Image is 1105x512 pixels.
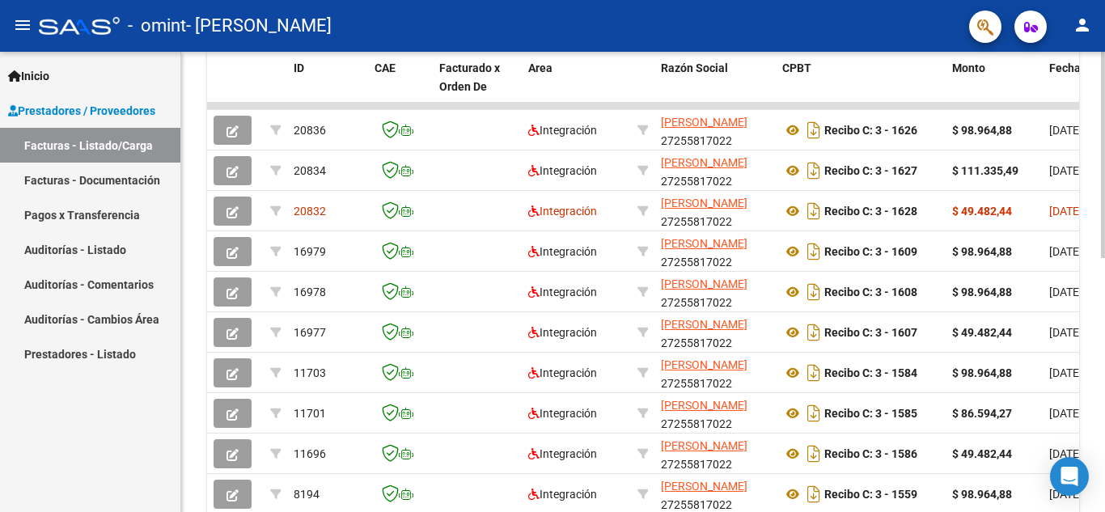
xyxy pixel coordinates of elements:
[1049,286,1082,298] span: [DATE]
[803,400,824,426] i: Descargar documento
[1049,488,1082,501] span: [DATE]
[824,447,917,460] strong: Recibo C: 3 - 1586
[294,205,326,218] span: 20832
[128,8,186,44] span: - omint
[803,117,824,143] i: Descargar documento
[952,164,1018,177] strong: $ 111.335,49
[952,205,1012,218] strong: $ 49.482,44
[294,124,326,137] span: 20836
[661,197,747,209] span: [PERSON_NAME]
[294,447,326,460] span: 11696
[368,51,433,122] datatable-header-cell: CAE
[661,194,769,228] div: 27255817022
[661,235,769,269] div: 27255817022
[1050,457,1089,496] div: Open Intercom Messenger
[824,326,917,339] strong: Recibo C: 3 - 1607
[952,326,1012,339] strong: $ 49.482,44
[1049,407,1082,420] span: [DATE]
[1073,15,1092,35] mat-icon: person
[952,447,1012,460] strong: $ 49.482,44
[803,319,824,345] i: Descargar documento
[294,61,304,74] span: ID
[952,286,1012,298] strong: $ 98.964,88
[952,124,1012,137] strong: $ 98.964,88
[952,245,1012,258] strong: $ 98.964,88
[528,286,597,298] span: Integración
[1049,205,1082,218] span: [DATE]
[8,102,155,120] span: Prestadores / Proveedores
[654,51,776,122] datatable-header-cell: Razón Social
[528,205,597,218] span: Integración
[294,407,326,420] span: 11701
[803,279,824,305] i: Descargar documento
[952,61,985,74] span: Monto
[433,51,522,122] datatable-header-cell: Facturado x Orden De
[1049,124,1082,137] span: [DATE]
[824,205,917,218] strong: Recibo C: 3 - 1628
[661,237,747,250] span: [PERSON_NAME]
[1049,447,1082,460] span: [DATE]
[1049,326,1082,339] span: [DATE]
[661,315,769,349] div: 27255817022
[661,318,747,331] span: [PERSON_NAME]
[1049,366,1082,379] span: [DATE]
[375,61,396,74] span: CAE
[522,51,631,122] datatable-header-cell: Area
[661,277,747,290] span: [PERSON_NAME]
[661,113,769,147] div: 27255817022
[661,356,769,390] div: 27255817022
[661,396,769,430] div: 27255817022
[528,245,597,258] span: Integración
[776,51,946,122] datatable-header-cell: CPBT
[528,407,597,420] span: Integración
[803,360,824,386] i: Descargar documento
[824,488,917,501] strong: Recibo C: 3 - 1559
[528,488,597,501] span: Integración
[803,441,824,467] i: Descargar documento
[8,67,49,85] span: Inicio
[661,477,769,511] div: 27255817022
[287,51,368,122] datatable-header-cell: ID
[294,366,326,379] span: 11703
[661,116,747,129] span: [PERSON_NAME]
[661,156,747,169] span: [PERSON_NAME]
[294,286,326,298] span: 16978
[661,439,747,452] span: [PERSON_NAME]
[528,124,597,137] span: Integración
[294,164,326,177] span: 20834
[803,198,824,224] i: Descargar documento
[661,275,769,309] div: 27255817022
[824,124,917,137] strong: Recibo C: 3 - 1626
[528,164,597,177] span: Integración
[661,480,747,493] span: [PERSON_NAME]
[952,366,1012,379] strong: $ 98.964,88
[294,488,320,501] span: 8194
[1049,164,1082,177] span: [DATE]
[1049,245,1082,258] span: [DATE]
[661,61,728,74] span: Razón Social
[803,158,824,184] i: Descargar documento
[952,488,1012,501] strong: $ 98.964,88
[946,51,1043,122] datatable-header-cell: Monto
[528,61,552,74] span: Area
[439,61,500,93] span: Facturado x Orden De
[803,481,824,507] i: Descargar documento
[824,286,917,298] strong: Recibo C: 3 - 1608
[294,326,326,339] span: 16977
[528,326,597,339] span: Integración
[528,366,597,379] span: Integración
[186,8,332,44] span: - [PERSON_NAME]
[824,164,917,177] strong: Recibo C: 3 - 1627
[824,245,917,258] strong: Recibo C: 3 - 1609
[661,399,747,412] span: [PERSON_NAME]
[803,239,824,264] i: Descargar documento
[661,358,747,371] span: [PERSON_NAME]
[952,407,1012,420] strong: $ 86.594,27
[824,366,917,379] strong: Recibo C: 3 - 1584
[528,447,597,460] span: Integración
[661,154,769,188] div: 27255817022
[13,15,32,35] mat-icon: menu
[294,245,326,258] span: 16979
[782,61,811,74] span: CPBT
[824,407,917,420] strong: Recibo C: 3 - 1585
